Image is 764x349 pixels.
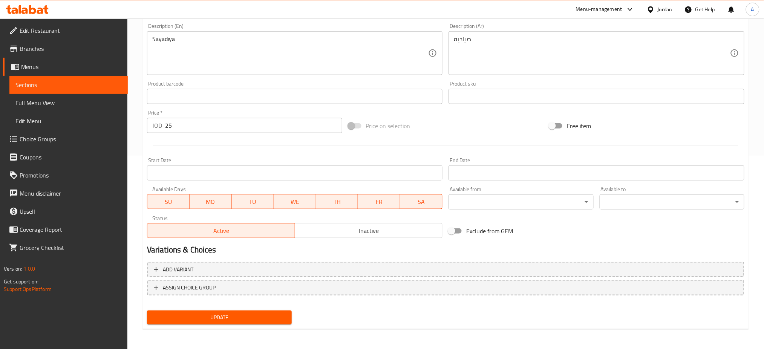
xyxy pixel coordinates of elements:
[3,202,128,220] a: Upsell
[147,194,190,209] button: SU
[163,283,216,292] span: ASSIGN CHOICE GROUP
[361,196,397,207] span: FR
[316,194,358,209] button: TH
[20,153,122,162] span: Coupons
[147,280,744,295] button: ASSIGN CHOICE GROUP
[235,196,271,207] span: TU
[358,194,400,209] button: FR
[232,194,274,209] button: TU
[150,225,292,236] span: Active
[3,148,128,166] a: Coupons
[449,194,593,210] div: ​
[15,98,122,107] span: Full Menu View
[4,264,22,274] span: Version:
[147,89,443,104] input: Please enter product barcode
[23,264,35,274] span: 1.0.0
[9,76,128,94] a: Sections
[150,196,187,207] span: SU
[3,21,128,40] a: Edit Restaurant
[9,94,128,112] a: Full Menu View
[3,58,128,76] a: Menus
[20,207,122,216] span: Upsell
[3,166,128,184] a: Promotions
[152,121,162,130] p: JOD
[277,196,313,207] span: WE
[3,130,128,148] a: Choice Groups
[403,196,439,207] span: SA
[147,223,295,238] button: Active
[9,112,128,130] a: Edit Menu
[147,262,744,277] button: Add variant
[466,227,513,236] span: Exclude from GEM
[4,277,38,286] span: Get support on:
[4,284,52,294] a: Support.OpsPlatform
[366,121,410,130] span: Price on selection
[20,243,122,252] span: Grocery Checklist
[319,196,355,207] span: TH
[751,5,754,14] span: A
[20,26,122,35] span: Edit Restaurant
[576,5,622,14] div: Menu-management
[152,35,429,71] textarea: Sayadiya
[190,194,232,209] button: MO
[274,194,316,209] button: WE
[20,225,122,234] span: Coverage Report
[658,5,672,14] div: Jordan
[454,35,730,71] textarea: صياديه
[3,220,128,239] a: Coverage Report
[3,239,128,257] a: Grocery Checklist
[21,62,122,71] span: Menus
[3,40,128,58] a: Branches
[147,244,744,256] h2: Variations & Choices
[193,196,229,207] span: MO
[449,89,744,104] input: Please enter product sku
[295,223,443,238] button: Inactive
[163,265,193,274] span: Add variant
[20,189,122,198] span: Menu disclaimer
[3,184,128,202] a: Menu disclaimer
[600,194,744,210] div: ​
[400,194,442,209] button: SA
[15,116,122,126] span: Edit Menu
[20,135,122,144] span: Choice Groups
[567,121,591,130] span: Free item
[147,311,292,325] button: Update
[165,118,342,133] input: Please enter price
[298,225,440,236] span: Inactive
[15,80,122,89] span: Sections
[153,313,286,322] span: Update
[20,44,122,53] span: Branches
[20,171,122,180] span: Promotions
